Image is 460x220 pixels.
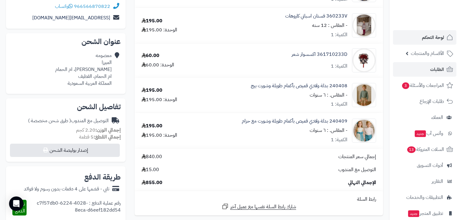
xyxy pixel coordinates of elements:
[292,51,347,58] a: 361710233D اكسسوار شعر
[94,133,121,141] strong: إجمالي القطع:
[142,153,162,160] span: 840.00
[393,78,456,93] a: المراجعات والأسئلة3
[74,3,110,10] a: 966566870822
[352,119,376,143] img: 1747395002-IMG-20250514-WA0099-90x90.jpg
[393,126,456,141] a: وآتس آبجديد
[142,18,162,24] div: 195.00
[402,82,409,89] span: 3
[142,166,159,173] span: 15.00
[352,83,376,107] img: 1747237745-file_00000000a99861f7a6bf8e8845383755-90x90.png
[55,52,112,87] div: معصومه الميرزا [PERSON_NAME]، ام الحمام ام الحمام، القطيف المملكة العربية السعودية
[142,27,177,33] div: الوحدة: 195.00
[338,153,376,160] span: إجمالي سعر المنتجات
[414,129,443,138] span: وآتس آب
[393,94,456,109] a: طلبات الإرجاع
[312,22,347,29] small: - المقاس : 12 سنه
[142,52,159,59] div: 60.00
[11,103,121,110] h2: تفاصيل الشحن
[142,62,174,69] div: الوحدة: 60.00
[422,33,444,42] span: لوحة التحكم
[310,91,347,99] small: - المقاس. : ٦ سنوات
[331,101,347,108] div: الكمية: 1
[420,97,444,106] span: طلبات الإرجاع
[95,126,121,134] strong: إجمالي الوزن:
[331,136,347,143] div: الكمية: 1
[142,123,162,129] div: 195.00
[28,117,109,124] div: التوصيل مع المندوب
[242,118,347,125] a: 240409 بدلة ولادي قميص بأكمام طويلة وشورت مع حزام
[407,146,416,153] span: 13
[432,177,443,186] span: التقارير
[401,81,444,90] span: المراجعات والأسئلة
[142,87,162,94] div: 195.00
[84,174,121,181] h2: طريقة الدفع
[406,193,443,202] span: التطبيقات والخدمات
[142,132,177,139] div: الوحدة: 195.00
[331,63,347,70] div: الكمية: 1
[393,174,456,189] a: التقارير
[411,49,444,58] span: الأقسام والمنتجات
[310,127,347,134] small: - المقاس. : ٦ سنوات
[32,14,110,21] a: [EMAIL_ADDRESS][DOMAIN_NAME]
[142,96,177,103] div: الوحدة: 195.00
[352,13,376,37] img: 1729348991-_DSC3350zz-90x90.jpg
[407,209,443,218] span: تطبيق المتجر
[393,190,456,205] a: التطبيقات والخدمات
[407,145,444,154] span: السلات المتروكة
[27,200,121,215] div: رقم عملية الدفع : c7f57db0-6224-4028-8eca-d6eef182dd54
[28,117,71,124] span: ( طرق شحن مخصصة )
[352,48,376,72] img: 1731065321-1710%20233%20D-90x90.JPG
[419,5,454,17] img: logo-2.png
[415,130,426,137] span: جديد
[9,196,24,211] div: Open Intercom Messenger
[251,82,347,89] a: 240408 بدلة ولادي قميص بأكمام طويلة وشورت بيج
[338,166,376,173] span: التوصيل مع المندوب
[76,126,121,134] small: 2.20 كجم
[393,142,456,157] a: السلات المتروكة13
[393,158,456,173] a: أدوات التسويق
[393,62,456,77] a: الطلبات
[417,161,443,170] span: أدوات التسويق
[142,179,162,186] span: 855.00
[79,133,121,141] small: 5 قطعة
[24,186,109,193] div: تابي - قسّمها على 4 دفعات بدون رسوم ولا فوائد
[222,203,296,210] a: شارك رابط السلة نفسها مع عميل آخر
[348,179,376,186] span: الإجمالي النهائي
[430,65,444,74] span: الطلبات
[285,13,347,20] a: 360233V فستان اسباني كاروهات
[230,203,296,210] span: شارك رابط السلة نفسها مع عميل آخر
[10,144,120,157] button: إصدار بوليصة الشحن
[55,3,73,10] a: واتساب
[408,210,419,217] span: جديد
[431,113,443,122] span: العملاء
[137,196,381,203] div: رابط السلة
[393,30,456,45] a: لوحة التحكم
[331,31,347,38] div: الكمية: 1
[11,38,121,45] h2: عنوان الشحن
[393,110,456,125] a: العملاء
